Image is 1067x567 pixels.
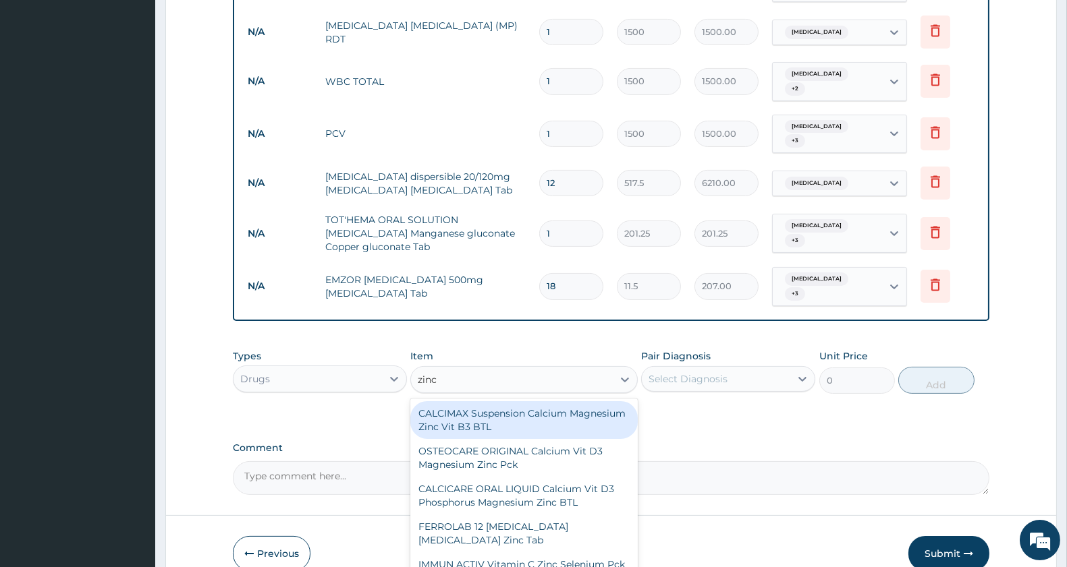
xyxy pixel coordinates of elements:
[319,206,532,260] td: TOT'HEMA ORAL SOLUTION [MEDICAL_DATA] Manganese gluconate Copper gluconate Tab
[241,20,319,44] td: N/A
[649,372,728,386] div: Select Diagnosis
[410,349,433,363] label: Item
[233,351,261,362] label: Types
[641,349,711,363] label: Pair Diagnosis
[785,82,805,96] span: + 2
[241,121,319,146] td: N/A
[898,367,974,394] button: Add
[785,120,848,133] span: [MEDICAL_DATA]
[410,439,637,477] div: OSTEOCARE ORIGINAL Calcium Vit D3 Magnesium Zinc Pck
[319,266,532,307] td: EMZOR [MEDICAL_DATA] 500mg [MEDICAL_DATA] Tab
[319,68,532,95] td: WBC TOTAL
[78,170,186,306] span: We're online!
[241,171,319,196] td: N/A
[241,221,319,246] td: N/A
[240,372,270,386] div: Drugs
[410,477,637,514] div: CALCICARE ORAL LIQUID Calcium Vit D3 Phosphorus Magnesium Zinc BTL
[25,67,55,101] img: d_794563401_company_1708531726252_794563401
[785,272,848,286] span: [MEDICAL_DATA]
[785,219,848,233] span: [MEDICAL_DATA]
[785,134,805,148] span: + 3
[785,287,805,301] span: + 3
[319,120,532,147] td: PCV
[410,401,637,439] div: CALCIMAX Suspension Calcium Magnesium Zinc Vit B3 BTL
[785,26,848,39] span: [MEDICAL_DATA]
[7,368,257,415] textarea: Type your message and hit 'Enter'
[785,67,848,81] span: [MEDICAL_DATA]
[241,274,319,299] td: N/A
[785,177,848,190] span: [MEDICAL_DATA]
[819,349,868,363] label: Unit Price
[233,442,989,454] label: Comment
[319,163,532,204] td: [MEDICAL_DATA] dispersible 20/120mg [MEDICAL_DATA] [MEDICAL_DATA] Tab
[785,234,805,247] span: + 3
[241,69,319,94] td: N/A
[319,12,532,53] td: [MEDICAL_DATA] [MEDICAL_DATA] (MP) RDT
[70,76,227,93] div: Chat with us now
[410,514,637,552] div: FERROLAB 12 [MEDICAL_DATA] [MEDICAL_DATA] Zinc Tab
[221,7,254,39] div: Minimize live chat window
